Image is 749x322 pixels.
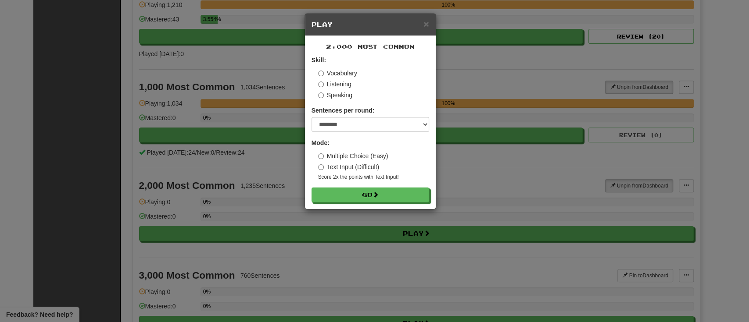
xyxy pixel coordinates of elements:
[318,164,324,170] input: Text Input (Difficult)
[318,91,352,99] label: Speaking
[318,163,380,171] label: Text Input (Difficult)
[318,69,357,78] label: Vocabulary
[318,153,324,159] input: Multiple Choice (Easy)
[318,80,351,88] label: Listening
[312,188,429,202] button: Go
[326,43,415,50] span: 2,000 Most Common
[318,173,429,181] small: Score 2x the points with Text Input !
[312,139,330,146] strong: Mode:
[318,92,324,98] input: Speaking
[312,57,326,64] strong: Skill:
[423,19,429,29] span: ×
[318,81,324,87] input: Listening
[423,19,429,28] button: Close
[312,20,429,29] h5: Play
[318,71,324,76] input: Vocabulary
[312,106,375,115] label: Sentences per round:
[318,152,388,160] label: Multiple Choice (Easy)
